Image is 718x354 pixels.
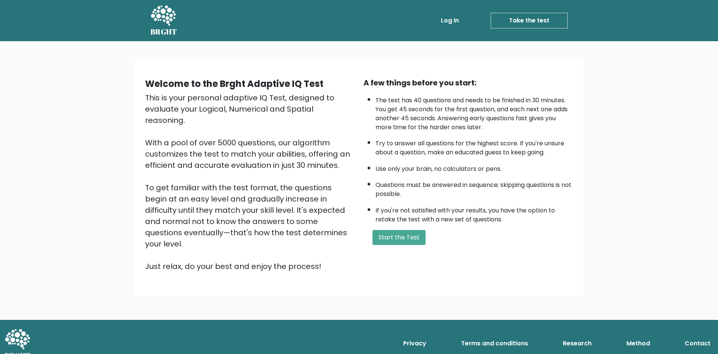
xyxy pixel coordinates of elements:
[375,92,573,132] li: The test has 40 questions and needs to be finished in 30 minutes. You get 45 seconds for the firs...
[438,13,462,28] a: Log in
[375,202,573,224] li: If you're not satisfied with your results, you have the option to retake the test with a new set ...
[150,3,177,38] a: BRGHT
[375,177,573,199] li: Questions must be answered in sequence; skipping questions is not possible.
[400,336,429,351] a: Privacy
[682,336,714,351] a: Contact
[458,336,531,351] a: Terms and conditions
[372,230,426,245] button: Start the Test
[491,13,568,28] a: Take the test
[560,336,595,351] a: Research
[623,336,653,351] a: Method
[150,27,177,36] h5: BRGHT
[375,135,573,157] li: Try to answer all questions for the highest score. If you're unsure about a question, make an edu...
[145,78,323,90] b: Welcome to the Brght Adaptive IQ Test
[375,161,573,173] li: Use only your brain, no calculators or pens.
[363,77,573,88] div: A few things before you start:
[145,92,355,272] div: This is your personal adaptive IQ Test, designed to evaluate your Logical, Numerical and Spatial ...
